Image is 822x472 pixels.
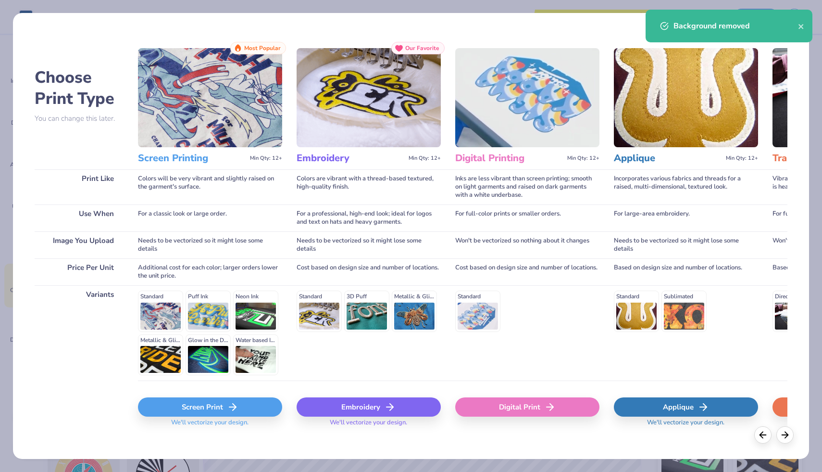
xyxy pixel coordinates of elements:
[244,45,281,51] span: Most Popular
[614,169,758,204] div: Incorporates various fabrics and threads for a raised, multi-dimensional, textured look.
[614,152,722,165] h3: Applique
[35,67,124,109] h2: Choose Print Type
[138,152,246,165] h3: Screen Printing
[35,231,124,258] div: Image You Upload
[297,258,441,285] div: Cost based on design size and number of locations.
[297,204,441,231] div: For a professional, high-end look; ideal for logos and text on hats and heavy garments.
[297,397,441,417] div: Embroidery
[455,258,599,285] div: Cost based on design size and number of locations.
[167,419,252,433] span: We'll vectorize your design.
[138,231,282,258] div: Needs to be vectorized so it might lose some details
[614,204,758,231] div: For large-area embroidery.
[614,48,758,147] img: Applique
[455,48,599,147] img: Digital Printing
[326,419,411,433] span: We'll vectorize your design.
[643,419,728,433] span: We'll vectorize your design.
[614,258,758,285] div: Based on design size and number of locations.
[35,258,124,285] div: Price Per Unit
[138,258,282,285] div: Additional cost for each color; larger orders lower the unit price.
[138,204,282,231] div: For a classic look or large order.
[614,397,758,417] div: Applique
[673,20,798,32] div: Background removed
[726,155,758,162] span: Min Qty: 12+
[297,152,405,165] h3: Embroidery
[138,48,282,147] img: Screen Printing
[614,231,758,258] div: Needs to be vectorized so it might lose some details
[35,285,124,381] div: Variants
[297,231,441,258] div: Needs to be vectorized so it might lose some details
[455,169,599,204] div: Inks are less vibrant than screen printing; smooth on light garments and raised on dark garments ...
[455,231,599,258] div: Won't be vectorized so nothing about it changes
[138,397,282,417] div: Screen Print
[297,169,441,204] div: Colors are vibrant with a thread-based textured, high-quality finish.
[455,152,563,165] h3: Digital Printing
[35,115,124,123] p: You can change this later.
[405,45,439,51] span: Our Favorite
[798,20,805,32] button: close
[297,48,441,147] img: Embroidery
[250,155,282,162] span: Min Qty: 12+
[455,204,599,231] div: For full-color prints or smaller orders.
[35,204,124,231] div: Use When
[567,155,599,162] span: Min Qty: 12+
[35,169,124,204] div: Print Like
[138,169,282,204] div: Colors will be very vibrant and slightly raised on the garment's surface.
[409,155,441,162] span: Min Qty: 12+
[455,397,599,417] div: Digital Print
